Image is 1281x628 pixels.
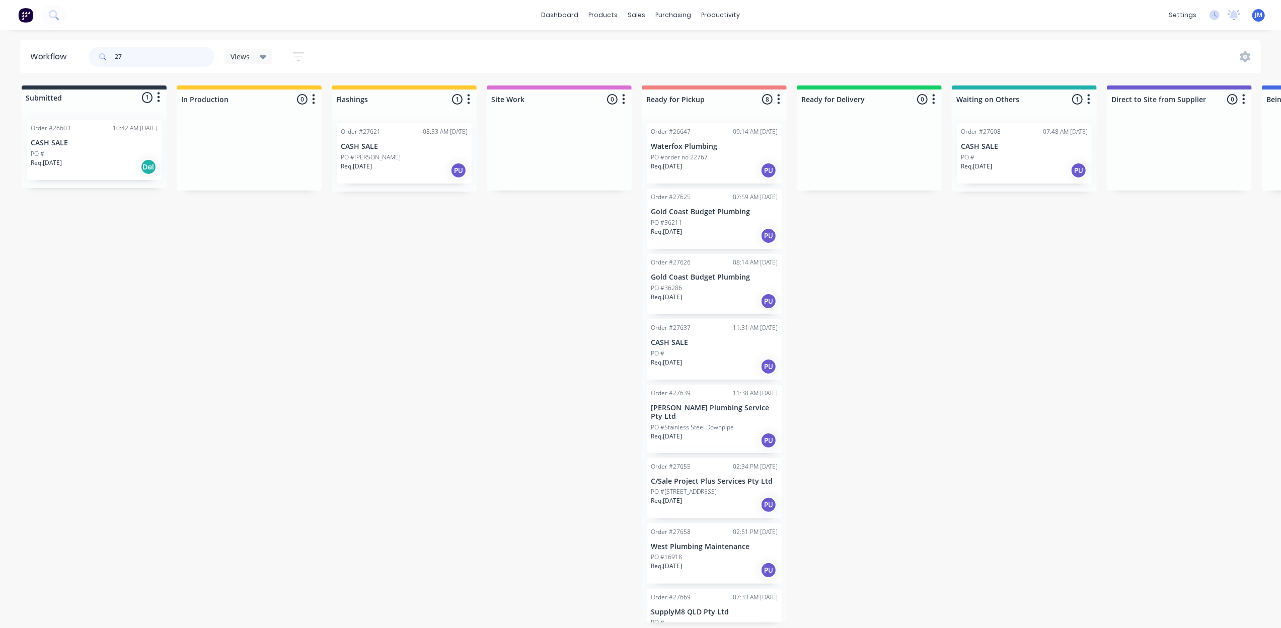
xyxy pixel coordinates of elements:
div: 02:51 PM [DATE] [733,527,778,536]
p: PO #16918 [651,553,682,562]
span: JM [1255,11,1262,20]
div: Order #26603 [31,124,70,133]
p: PO #Stainless Steel Downpipe [651,423,734,432]
div: 07:48 AM [DATE] [1043,127,1088,136]
div: Order #2762507:59 AM [DATE]Gold Coast Budget PlumbingPO #36211Req.[DATE]PU [647,189,782,249]
p: PO #[STREET_ADDRESS] [651,487,717,496]
div: PU [761,497,777,513]
p: PO # [31,149,44,158]
div: Del [140,159,157,175]
p: PO #36211 [651,218,682,227]
div: purchasing [650,8,696,23]
p: Req. [DATE] [651,432,682,441]
div: 09:14 AM [DATE] [733,127,778,136]
p: C/Sale Project Plus Services Pty Ltd [651,477,778,486]
p: PO #36286 [651,284,682,293]
div: PU [761,228,777,244]
p: Req. [DATE] [651,293,682,302]
p: Req. [DATE] [651,227,682,236]
p: West Plumbing Maintenance [651,543,778,551]
p: Req. [DATE] [651,162,682,171]
div: Order #27669 [651,593,691,602]
span: Views [231,51,250,62]
div: 07:59 AM [DATE] [733,193,778,202]
div: productivity [696,8,745,23]
div: Order #27637 [651,323,691,332]
div: Order #26647 [651,127,691,136]
div: PU [761,358,777,375]
p: PO # [651,618,664,627]
div: PU [761,562,777,578]
p: PO # [961,153,974,162]
div: sales [623,8,650,23]
div: Order #2763911:38 AM [DATE][PERSON_NAME] Plumbing Service Pty LtdPO #Stainless Steel DownpipeReq.... [647,385,782,453]
div: Order #2760807:48 AM [DATE]CASH SALEPO #Req.[DATE]PU [957,123,1092,184]
p: Waterfox Plumbing [651,142,778,151]
p: PO # [651,349,664,358]
div: PU [1071,162,1087,178]
div: Order #27621 [341,127,381,136]
div: 11:31 AM [DATE] [733,323,778,332]
div: 08:14 AM [DATE] [733,258,778,267]
div: Order #2762108:33 AM [DATE]CASH SALEPO #[PERSON_NAME]Req.[DATE]PU [337,123,472,184]
div: Workflow [30,51,71,63]
div: PU [761,162,777,178]
div: 08:33 AM [DATE] [423,127,468,136]
p: Req. [DATE] [651,562,682,571]
div: products [583,8,623,23]
p: Req. [DATE] [31,158,62,167]
p: Req. [DATE] [341,162,372,171]
input: Search for orders... [115,47,214,67]
div: 07:33 AM [DATE] [733,593,778,602]
div: Order #2664709:14 AM [DATE]Waterfox PlumbingPO #order no 22767Req.[DATE]PU [647,123,782,184]
div: Order #27608 [961,127,1001,136]
p: Req. [DATE] [961,162,992,171]
p: CASH SALE [31,139,158,147]
div: settings [1164,8,1201,23]
p: Gold Coast Budget Plumbing [651,273,778,282]
div: Order #27655 [651,462,691,471]
div: Order #2765502:34 PM [DATE]C/Sale Project Plus Services Pty LtdPO #[STREET_ADDRESS]Req.[DATE]PU [647,458,782,518]
div: 11:38 AM [DATE] [733,389,778,398]
p: [PERSON_NAME] Plumbing Service Pty Ltd [651,404,778,421]
p: PO #[PERSON_NAME] [341,153,401,162]
div: Order #2762608:14 AM [DATE]Gold Coast Budget PlumbingPO #36286Req.[DATE]PU [647,254,782,314]
div: PU [450,162,467,178]
div: 02:34 PM [DATE] [733,462,778,471]
div: PU [761,432,777,448]
div: Order #27626 [651,258,691,267]
div: Order #27625 [651,193,691,202]
div: Order #27658 [651,527,691,536]
p: Req. [DATE] [651,358,682,367]
p: SupplyM8 QLD Pty Ltd [651,608,778,616]
div: Order #27639 [651,389,691,398]
p: Req. [DATE] [651,496,682,505]
p: Gold Coast Budget Plumbing [651,208,778,216]
div: PU [761,293,777,309]
div: Order #2765802:51 PM [DATE]West Plumbing MaintenancePO #16918Req.[DATE]PU [647,523,782,584]
p: CASH SALE [341,142,468,151]
p: CASH SALE [651,338,778,347]
p: CASH SALE [961,142,1088,151]
img: Factory [18,8,33,23]
div: Order #2660310:42 AM [DATE]CASH SALEPO #Req.[DATE]Del [27,120,162,180]
div: 10:42 AM [DATE] [113,124,158,133]
p: PO #order no 22767 [651,153,708,162]
div: Order #2763711:31 AM [DATE]CASH SALEPO #Req.[DATE]PU [647,319,782,380]
a: dashboard [536,8,583,23]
